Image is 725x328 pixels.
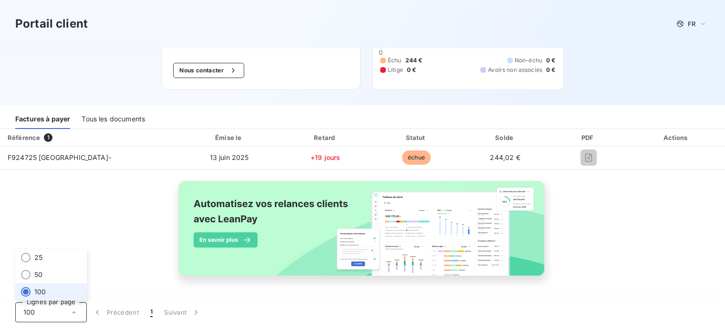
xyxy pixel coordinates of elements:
[405,56,423,65] span: 244 €
[630,133,723,142] div: Actions
[34,253,42,262] span: 25
[551,133,626,142] div: PDF
[34,270,42,279] span: 50
[34,287,46,297] span: 100
[402,150,431,165] span: échue
[546,66,555,74] span: 0 €
[8,134,40,141] div: Référence
[150,308,153,317] span: 1
[379,49,383,56] span: 0
[311,153,340,161] span: +19 jours
[23,308,35,317] span: 100
[515,56,542,65] span: Non-échu
[388,56,402,65] span: Échu
[210,153,249,161] span: 13 juin 2025
[8,153,111,161] span: F924725 [GEOGRAPHIC_DATA]-
[488,66,542,74] span: Avoirs non associés
[15,15,88,32] h3: Portail client
[87,302,145,322] button: Précédent
[44,133,52,142] span: 1
[15,109,70,129] div: Factures à payer
[407,66,416,74] span: 0 €
[688,20,695,28] span: FR
[388,66,403,74] span: Litige
[490,153,520,161] span: 244,02 €
[82,109,145,129] div: Tous les documents
[546,56,555,65] span: 0 €
[373,133,460,142] div: Statut
[181,133,278,142] div: Émise le
[158,302,207,322] button: Suivant
[281,133,370,142] div: Retard
[145,302,158,322] button: 1
[170,175,555,292] img: banner
[463,133,547,142] div: Solde
[173,63,244,78] button: Nous contacter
